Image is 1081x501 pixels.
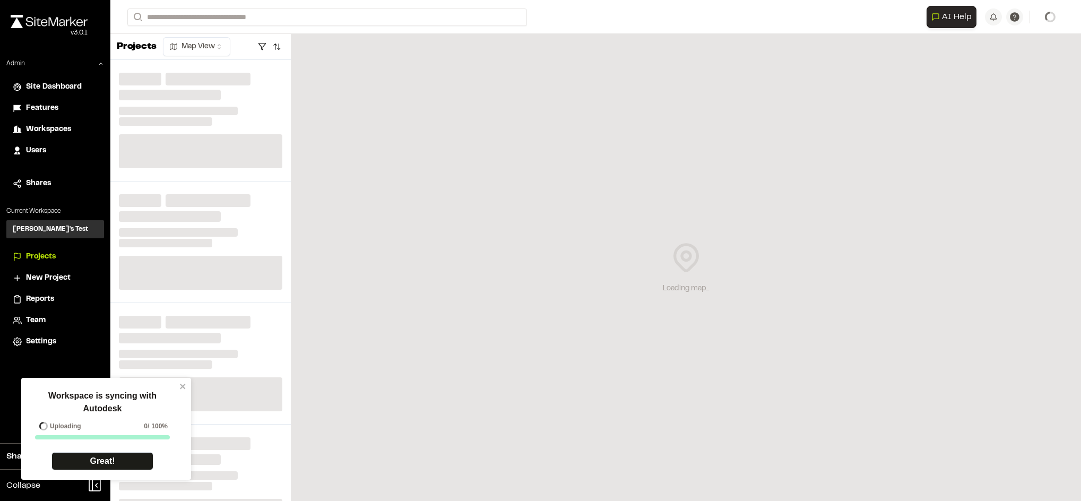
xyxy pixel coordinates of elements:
span: Share Workspace [6,450,77,463]
span: 0 / [144,421,149,431]
a: Projects [13,251,98,263]
a: Features [13,102,98,114]
button: close [179,382,187,391]
h3: [PERSON_NAME]'s Test [13,224,88,234]
span: New Project [26,272,71,284]
span: Projects [26,251,56,263]
a: Site Dashboard [13,81,98,93]
div: Open AI Assistant [927,6,981,28]
div: Loading map... [663,283,709,295]
span: 100% [151,421,168,431]
div: Uploading [35,421,81,431]
span: Features [26,102,58,114]
span: Reports [26,293,54,305]
span: AI Help [942,11,972,23]
p: Current Workspace [6,206,104,216]
img: rebrand.png [11,15,88,28]
span: Team [26,315,46,326]
span: Workspaces [26,124,71,135]
a: New Project [13,272,98,284]
a: Shares [13,178,98,189]
span: Shares [26,178,51,189]
span: Site Dashboard [26,81,82,93]
div: Oh geez...please don't... [11,28,88,38]
p: Admin [6,59,25,68]
p: Workspace is syncing with Autodesk [29,390,176,415]
button: Open AI Assistant [927,6,976,28]
span: Collapse [6,479,40,492]
a: Settings [13,336,98,348]
a: Users [13,145,98,157]
a: Reports [13,293,98,305]
span: Users [26,145,46,157]
p: Projects [117,40,157,54]
a: Great! [51,452,153,470]
button: Search [127,8,146,26]
a: Workspaces [13,124,98,135]
span: Settings [26,336,56,348]
a: Team [13,315,98,326]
